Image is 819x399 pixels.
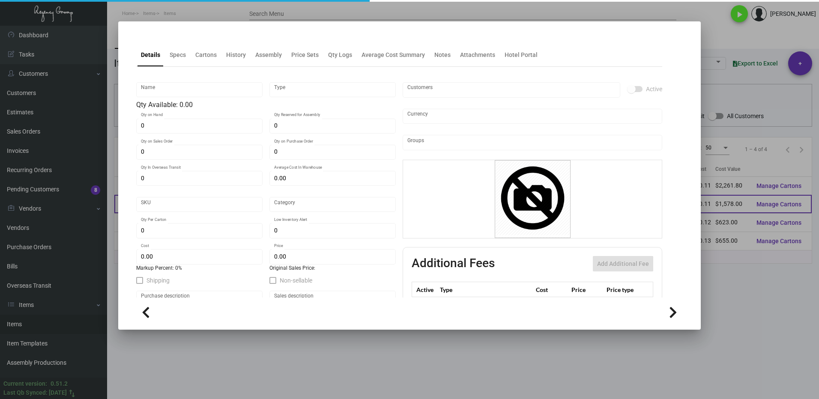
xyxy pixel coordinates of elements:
input: Add new.. [407,86,616,93]
input: Add new.. [407,139,658,146]
div: Specs [170,51,186,60]
div: Cartons [195,51,217,60]
th: Active [412,282,438,297]
th: Price [569,282,604,297]
span: Non-sellable [280,275,312,286]
div: Assembly [255,51,282,60]
span: Active [646,84,662,94]
div: Last Qb Synced: [DATE] [3,388,67,397]
th: Type [438,282,534,297]
th: Cost [534,282,569,297]
div: Hotel Portal [505,51,538,60]
div: Details [141,51,160,60]
h2: Additional Fees [412,256,495,271]
div: Price Sets [291,51,319,60]
div: Qty Logs [328,51,352,60]
div: Current version: [3,379,47,388]
div: Average Cost Summary [362,51,425,60]
div: Qty Available: 0.00 [136,100,396,110]
span: Add Additional Fee [597,260,649,267]
button: Add Additional Fee [593,256,653,271]
div: Notes [434,51,451,60]
div: History [226,51,246,60]
div: Attachments [460,51,495,60]
th: Price type [604,282,643,297]
span: Shipping [146,275,170,286]
div: 0.51.2 [51,379,68,388]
